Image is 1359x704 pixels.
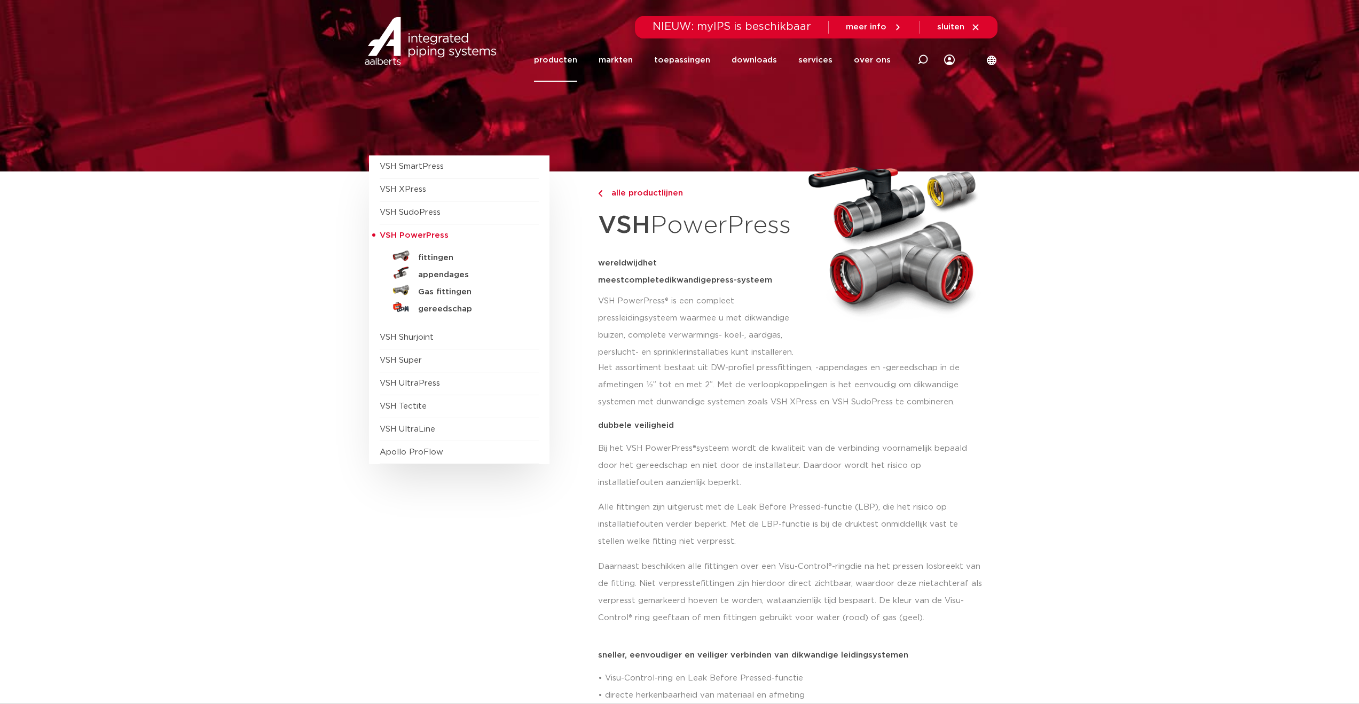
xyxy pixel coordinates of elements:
[380,402,427,410] a: VSH Tectite
[380,356,422,364] a: VSH Super
[598,190,602,197] img: chevron-right.svg
[534,38,891,82] nav: Menu
[664,276,711,284] span: dikwandige
[598,444,693,452] span: Bij het VSH PowerPress
[598,562,980,588] span: die na het pressen losbreekt van de fitting. Niet verpresste
[675,614,924,622] span: aan of men fittingen gebruikt voor water (rood) of gas (geel).
[605,189,683,197] span: alle productlijnen
[380,379,440,387] a: VSH UltraPress
[701,580,934,588] span: fittingen zijn hierdoor direct zichtbaar, waardoor deze niet
[598,444,967,487] span: systeem wordt de kwaliteit van de verbinding voornamelijk bepaald door het gereedschap en niet do...
[711,276,772,284] span: press-systeem
[380,231,449,239] span: VSH PowerPress
[380,425,435,433] a: VSH UltraLine
[598,293,798,361] p: VSH PowerPress® is een compleet pressleidingsysteem waarmee u met dikwandige buizen, complete ver...
[846,23,886,31] span: meer info
[598,213,650,238] strong: VSH
[380,333,434,341] a: VSH Shurjoint
[418,253,524,263] h5: fittingen
[598,205,798,246] h1: PowerPress
[598,562,850,570] span: Daarnaast beschikken alle fittingen over een Visu-Control®-ring
[598,499,984,550] p: Alle fittingen zijn uitgerust met de Leak Before Pressed-functie (LBP), die het risico op install...
[732,38,777,82] a: downloads
[418,287,524,297] h5: Gas fittingen
[380,264,539,281] a: appendages
[380,299,539,316] a: gereedschap
[598,359,984,411] p: Het assortiment bestaat uit DW-profiel pressfittingen, -appendages en -gereedschap in de afmeting...
[598,187,798,200] a: alle productlijnen
[598,259,643,267] span: wereldwijd
[534,38,577,82] a: producten
[944,38,955,82] div: my IPS
[598,580,982,605] span: achteraf als verpresst gemarkeerd hoeven te worden, wat
[598,259,657,284] span: het meest
[380,185,426,193] a: VSH XPress
[846,22,902,32] a: meer info
[854,38,891,82] a: over ons
[937,23,964,31] span: sluiten
[598,651,984,659] p: sneller, eenvoudiger en veiliger verbinden van dikwandige leidingsystemen
[798,38,832,82] a: services
[418,270,524,280] h5: appendages
[418,304,524,314] h5: gereedschap
[624,276,664,284] span: complete
[380,247,539,264] a: fittingen
[654,38,710,82] a: toepassingen
[937,22,980,32] a: sluiten
[380,208,441,216] a: VSH SudoPress
[380,448,443,456] a: Apollo ProFlow
[653,21,811,32] span: NIEUW: myIPS is beschikbaar
[598,597,964,622] span: aanzienlijk tijd bespaart. De kleur van de Visu-Control® ring geeft
[380,162,444,170] a: VSH SmartPress
[598,421,984,429] p: dubbele veiligheid
[380,281,539,299] a: Gas fittingen
[693,444,696,452] span: ®
[599,38,633,82] a: markten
